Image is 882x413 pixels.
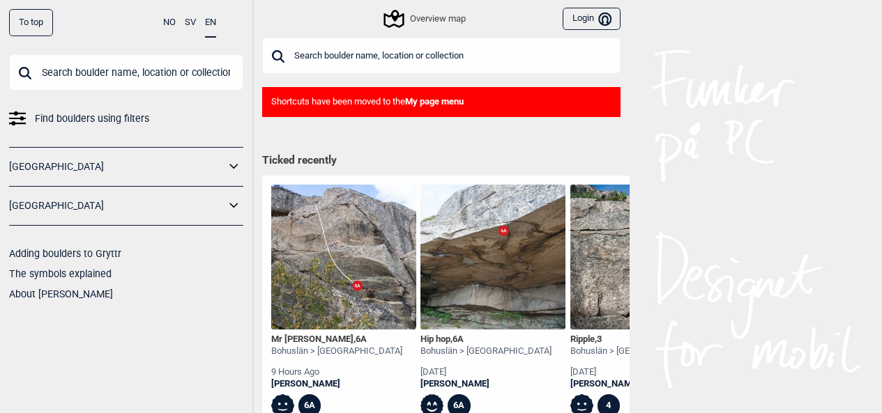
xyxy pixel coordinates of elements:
div: To top [9,9,53,36]
span: Find boulders using filters [35,109,149,129]
button: NO [163,9,176,36]
div: Shortcuts have been moved to the [262,87,621,117]
input: Search boulder name, location or collection [262,38,621,74]
div: [DATE] [420,366,552,378]
input: Search boulder name, location or collection [9,54,243,91]
div: Ripple , [570,334,701,345]
div: Mr [PERSON_NAME] , [271,334,402,345]
div: Bohuslän > [GEOGRAPHIC_DATA] [420,345,552,357]
span: 6A [356,334,367,344]
span: 6A [453,334,464,344]
div: 9 hours ago [271,366,402,378]
div: Bohuslän > [GEOGRAPHIC_DATA] [271,345,402,357]
div: Hip hop , [420,334,552,345]
div: [DATE] [570,366,701,378]
a: [PERSON_NAME] [570,378,701,390]
a: The symbols explained [9,268,112,279]
button: SV [185,9,196,36]
a: [GEOGRAPHIC_DATA] [9,196,225,216]
img: Ripple 191002 [570,185,715,329]
div: Overview map [386,10,465,27]
span: 3 [597,334,602,344]
button: EN [205,9,216,38]
h1: Ticked recently [262,153,621,169]
div: Bohuslän > [GEOGRAPHIC_DATA] [570,345,701,357]
a: Find boulders using filters [9,109,243,129]
a: About [PERSON_NAME] [9,288,113,299]
button: Login [563,8,620,31]
a: [PERSON_NAME] [420,378,552,390]
img: Hip hop [420,185,565,329]
img: Mr Ed [271,185,416,329]
a: [PERSON_NAME] [271,378,402,390]
b: My page menu [405,96,464,107]
a: Adding boulders to Gryttr [9,248,121,259]
a: [GEOGRAPHIC_DATA] [9,157,225,177]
